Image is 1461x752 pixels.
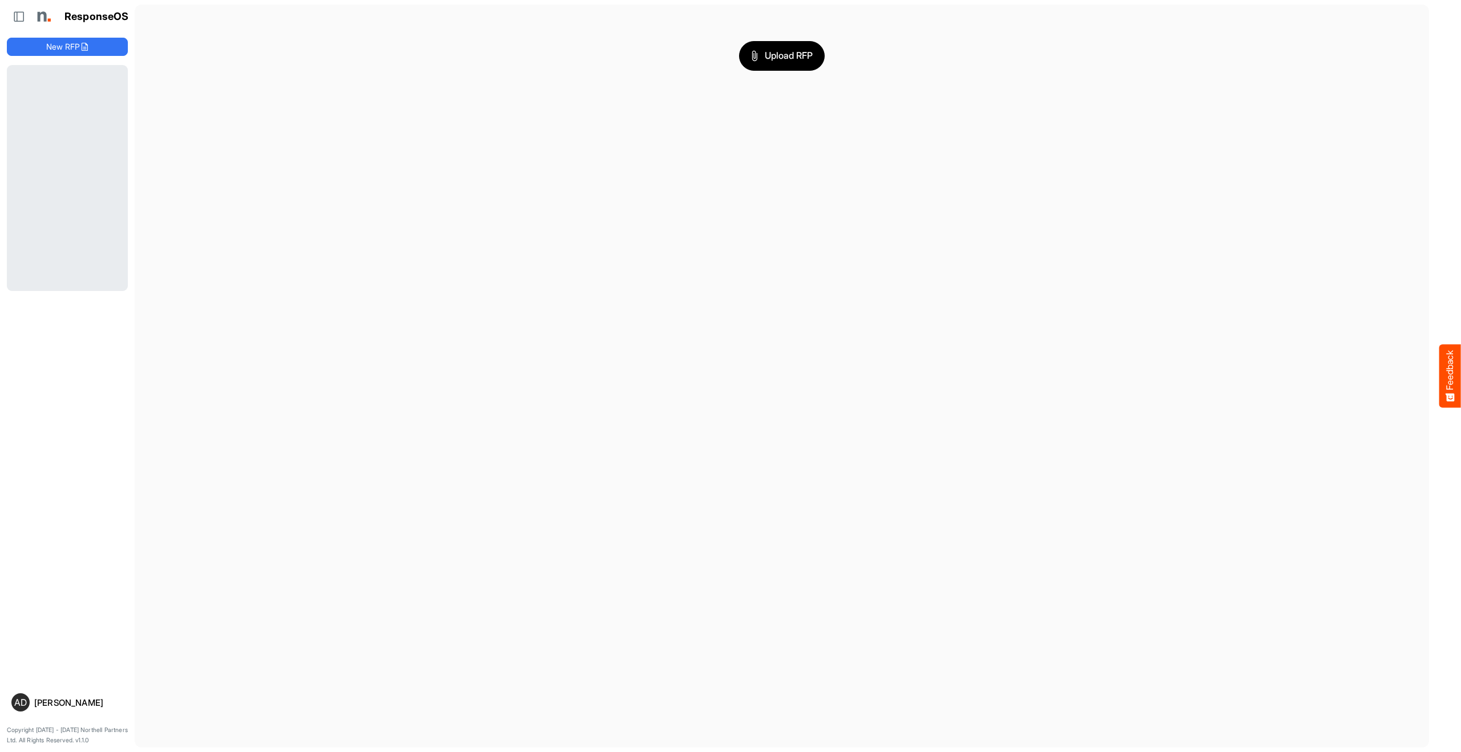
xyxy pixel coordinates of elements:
[1439,345,1461,408] button: Feedback
[7,725,128,745] p: Copyright [DATE] - [DATE] Northell Partners Ltd. All Rights Reserved. v1.1.0
[14,698,27,707] span: AD
[751,48,813,63] span: Upload RFP
[7,38,128,56] button: New RFP
[34,698,123,707] div: [PERSON_NAME]
[739,41,825,71] button: Upload RFP
[64,11,129,23] h1: ResponseOS
[7,65,128,290] div: Loading...
[31,5,54,28] img: Northell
